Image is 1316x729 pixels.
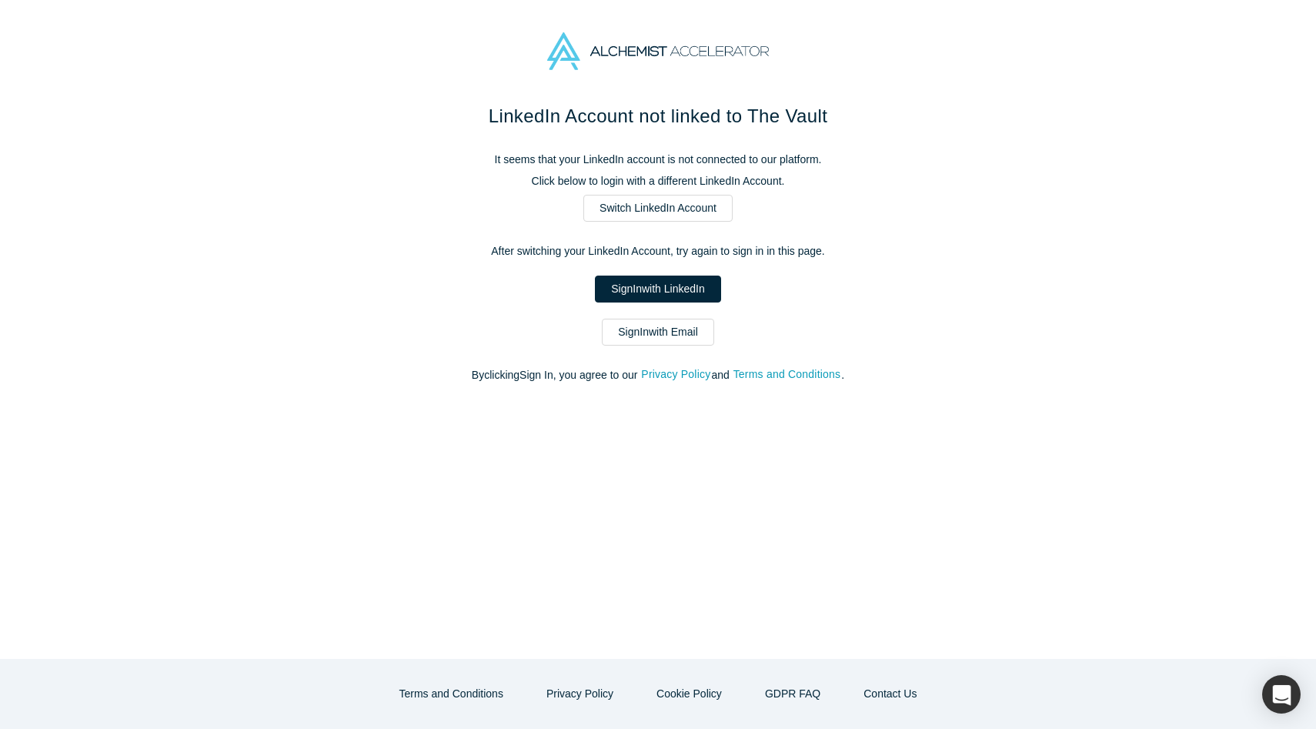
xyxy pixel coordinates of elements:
[383,681,519,707] button: Terms and Conditions
[335,367,981,383] p: By clicking Sign In , you agree to our and .
[640,681,738,707] button: Cookie Policy
[640,366,711,383] button: Privacy Policy
[335,152,981,168] p: It seems that your LinkedIn account is not connected to our platform.
[733,366,842,383] button: Terms and Conditions
[595,276,720,303] a: SignInwith LinkedIn
[847,681,933,707] a: Contact Us
[335,173,981,189] p: Click below to login with a different LinkedIn Account.
[547,32,769,70] img: Alchemist Accelerator Logo
[335,102,981,130] h1: LinkedIn Account not linked to The Vault
[602,319,714,346] a: SignInwith Email
[530,681,630,707] button: Privacy Policy
[583,195,733,222] a: Switch LinkedIn Account
[335,243,981,259] p: After switching your LinkedIn Account, try again to sign in in this page.
[749,681,837,707] a: GDPR FAQ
